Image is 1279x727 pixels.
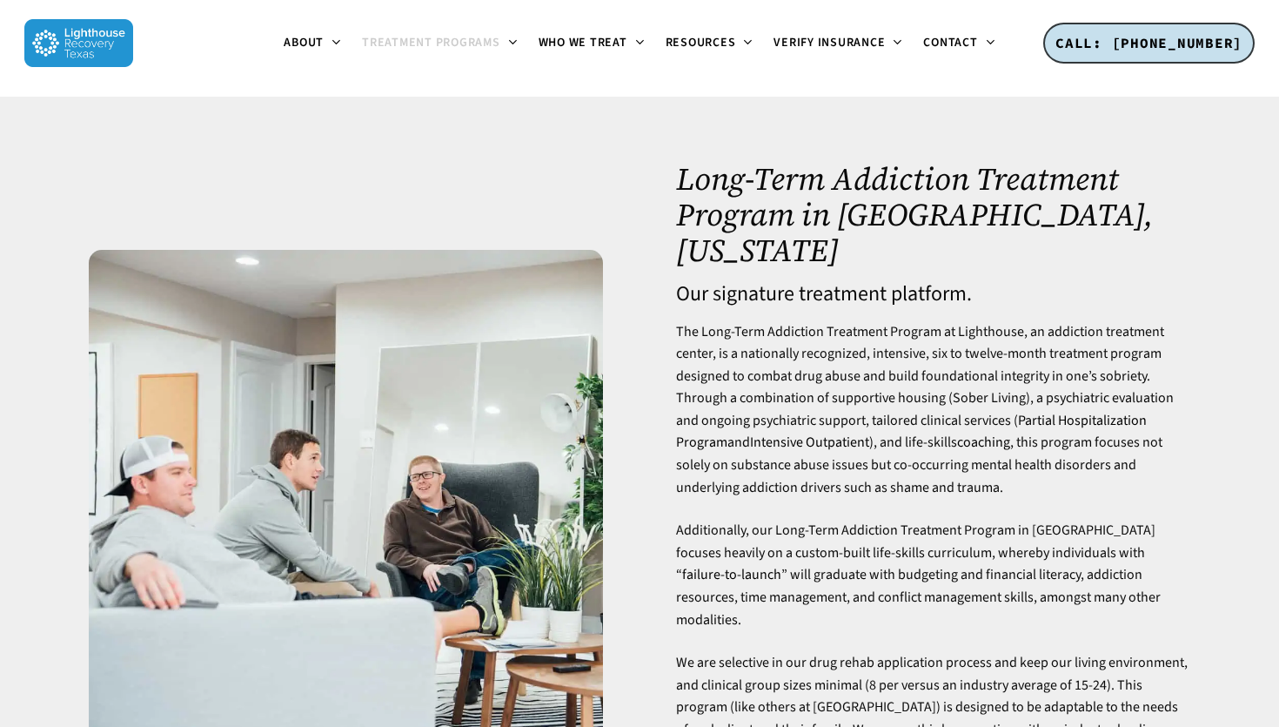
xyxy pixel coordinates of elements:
a: CALL: [PHONE_NUMBER] [1043,23,1255,64]
a: Treatment Programs [352,37,528,50]
a: coaching [957,433,1010,452]
span: Treatment Programs [362,34,500,51]
h4: Our signature treatment platform. [676,283,1189,306]
p: Additionally, our Long-Term Addiction Treatment Program in [GEOGRAPHIC_DATA] focuses heavily on a... [676,520,1189,652]
a: Contact [913,37,1005,50]
p: The Long-Term Addiction Treatment Program at Lighthouse, an addiction treatment center, is a nati... [676,321,1189,521]
a: Intensive Outpatient [750,433,869,452]
a: Verify Insurance [763,37,913,50]
span: Resources [666,34,736,51]
a: Who We Treat [528,37,655,50]
span: Contact [923,34,977,51]
a: About [273,37,352,50]
span: About [284,34,324,51]
a: failure-to-launch [682,565,781,584]
span: CALL: [PHONE_NUMBER] [1055,34,1242,51]
img: Lighthouse Recovery Texas [24,19,133,67]
h1: Long-Term Addiction Treatment Program in [GEOGRAPHIC_DATA], [US_STATE] [676,161,1189,268]
span: Who We Treat [539,34,627,51]
span: Verify Insurance [773,34,885,51]
a: Resources [655,37,764,50]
